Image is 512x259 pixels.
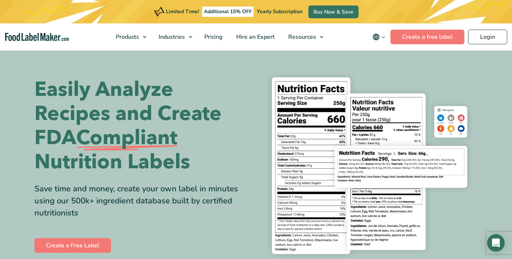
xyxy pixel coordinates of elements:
span: Hire an Expert [234,33,275,41]
span: Industries [156,33,186,41]
a: Resources [282,23,327,50]
a: Create a free label [390,30,464,44]
span: Products [114,33,140,41]
span: Additional 15% OFF [202,7,254,17]
a: Industries [152,23,196,50]
a: Pricing [198,23,228,50]
div: Open Intercom Messenger [487,234,505,252]
a: Create a Free Label [34,238,111,253]
h1: Easily Analyze Recipes and Create FDA Nutrition Labels [34,78,251,174]
span: Compliant [76,126,177,150]
a: Buy Now & Save [308,5,359,18]
span: Yearly Subscription [257,8,303,15]
span: Resources [286,33,317,41]
a: Hire an Expert [230,23,280,50]
div: Save time and money, create your own label in minutes using our 500k+ ingredient database built b... [34,183,251,219]
a: Login [468,30,507,44]
span: Pricing [202,33,223,41]
span: Limited Time! [166,8,199,15]
a: Products [109,23,150,50]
